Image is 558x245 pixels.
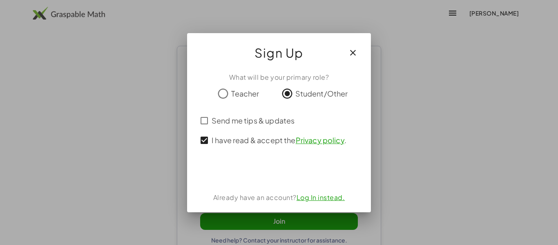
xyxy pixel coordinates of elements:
[212,135,346,146] span: I have read & accept the .
[254,43,304,63] span: Sign Up
[231,88,259,99] span: Teacher
[197,72,361,82] div: What will be your primary role?
[212,115,295,126] span: Send me tips & updates
[297,193,345,202] a: Log In instead.
[296,135,344,145] a: Privacy policy
[197,193,361,202] div: Already have an account?
[234,162,324,180] iframe: Sign in with Google Button
[295,88,348,99] span: Student/Other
